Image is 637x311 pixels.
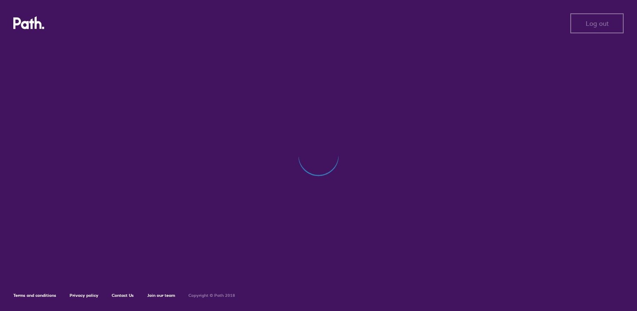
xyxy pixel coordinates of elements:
a: Privacy policy [70,293,98,298]
a: Contact Us [112,293,134,298]
a: Join our team [147,293,175,298]
a: Terms and conditions [13,293,56,298]
h6: Copyright © Path 2018 [188,293,235,298]
button: Log out [570,13,624,33]
span: Log out [586,20,609,27]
